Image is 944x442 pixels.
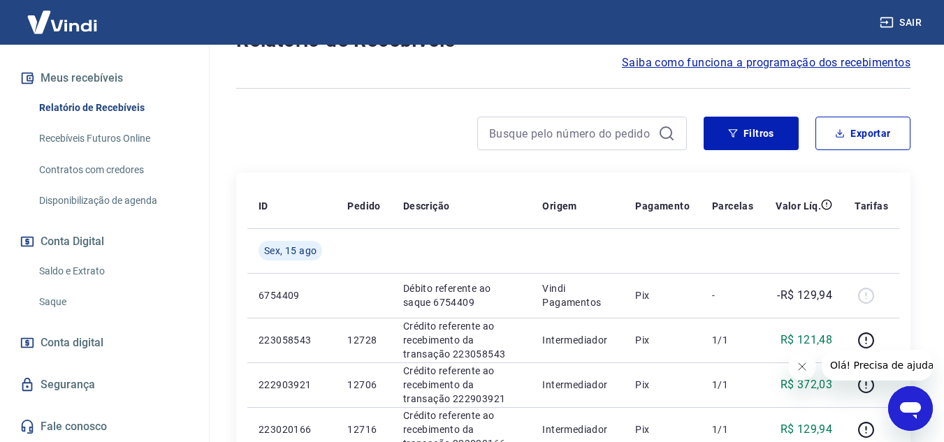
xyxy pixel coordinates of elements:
p: 12716 [347,422,380,436]
p: 1/1 [712,422,753,436]
p: Crédito referente ao recebimento da transação 223058543 [403,319,521,361]
a: Fale conosco [17,411,192,442]
span: Olá! Precisa de ajuda? [8,10,117,21]
a: Contratos com credores [34,156,192,184]
button: Filtros [704,117,799,150]
a: Saiba como funciona a programação dos recebimentos [622,54,910,71]
p: 6754409 [259,288,325,302]
p: - [712,288,753,302]
p: Pix [635,288,690,302]
a: Conta digital [17,327,192,358]
p: Pagamento [635,199,690,213]
p: Vindi Pagamentos [542,281,613,309]
p: 12728 [347,333,380,347]
p: Tarifas [855,199,888,213]
p: Valor Líq. [776,199,821,213]
p: 222903921 [259,378,325,392]
a: Segurança [17,369,192,400]
input: Busque pelo número do pedido [489,123,653,144]
p: Parcelas [712,199,753,213]
p: 1/1 [712,378,753,392]
p: Intermediador [542,422,613,436]
p: R$ 372,03 [780,376,833,393]
p: Débito referente ao saque 6754409 [403,281,521,309]
p: Pix [635,333,690,347]
button: Exportar [815,117,910,150]
a: Disponibilização de agenda [34,186,192,215]
iframe: Botão para abrir a janela de mensagens [888,386,933,431]
p: R$ 129,94 [780,421,833,438]
p: Descrição [403,199,450,213]
a: Recebíveis Futuros Online [34,124,192,153]
p: 223020166 [259,422,325,436]
p: Pix [635,422,690,436]
p: 12706 [347,378,380,392]
p: -R$ 129,94 [777,287,832,304]
a: Relatório de Recebíveis [34,94,192,122]
p: 223058543 [259,333,325,347]
p: Pix [635,378,690,392]
iframe: Fechar mensagem [788,353,816,381]
span: Sex, 15 ago [264,244,317,258]
p: ID [259,199,268,213]
p: Crédito referente ao recebimento da transação 222903921 [403,364,521,406]
p: R$ 121,48 [780,332,833,348]
iframe: Mensagem da empresa [822,350,933,381]
p: Origem [542,199,576,213]
p: Pedido [347,199,380,213]
p: Intermediador [542,333,613,347]
span: Conta digital [41,333,103,353]
p: 1/1 [712,333,753,347]
button: Conta Digital [17,226,192,257]
button: Meus recebíveis [17,63,192,94]
p: Intermediador [542,378,613,392]
button: Sair [877,10,927,36]
a: Saldo e Extrato [34,257,192,286]
img: Vindi [17,1,108,43]
a: Saque [34,288,192,316]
